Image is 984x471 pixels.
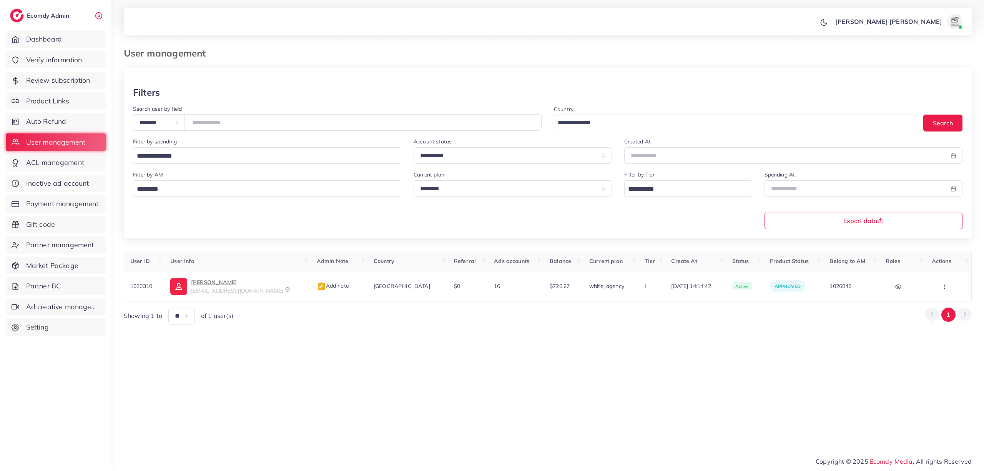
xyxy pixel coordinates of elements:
span: $0 [454,283,460,290]
span: [DATE] 14:14:42 [671,282,720,290]
a: [PERSON_NAME][EMAIL_ADDRESS][DOMAIN_NAME] [170,278,304,295]
input: Search for option [555,117,907,129]
span: white_agency [589,283,624,290]
label: Filter by Tier [624,171,655,178]
span: 1026042 [829,283,851,290]
input: Search for option [134,150,391,162]
label: Spending At [765,171,795,178]
h3: Filters [133,87,160,98]
span: Add note [317,282,349,289]
span: Export data [843,218,884,224]
span: Review subscription [26,75,90,85]
button: Export data [765,213,963,229]
a: Partner management [6,236,106,254]
div: Search for option [133,147,401,164]
span: Inactive ad account [26,178,89,188]
button: Go to page 1 [941,308,956,322]
span: Market Package [26,261,78,271]
span: approved [775,283,801,289]
span: Admin Note [317,258,349,265]
span: Gift code [26,220,55,230]
img: logo [10,9,24,22]
div: Search for option [554,115,917,130]
span: 1030310 [130,283,152,290]
span: User ID [130,258,150,265]
span: Product Links [26,96,69,106]
span: Referral [454,258,476,265]
a: Review subscription [6,72,106,89]
label: Search user by field [133,105,182,113]
a: Partner BC [6,277,106,295]
span: Balance [550,258,571,265]
span: Auto Refund [26,117,66,126]
span: Create At [671,258,697,265]
span: Setting [26,322,49,332]
p: [PERSON_NAME] [191,278,283,287]
label: Country [554,105,573,113]
ul: Pagination [925,308,972,322]
span: I [645,283,646,290]
a: Product Links [6,92,106,110]
span: Actions [932,258,951,265]
a: Inactive ad account [6,175,106,192]
input: Search for option [625,183,742,195]
a: Setting [6,318,106,336]
div: Search for option [624,180,752,197]
img: ic-user-info.36bf1079.svg [170,278,187,295]
span: Partner management [26,240,94,250]
div: Search for option [133,180,401,197]
span: Roles [886,258,900,265]
a: [PERSON_NAME] [PERSON_NAME]avatar [831,14,966,29]
span: [EMAIL_ADDRESS][DOMAIN_NAME] [191,287,283,294]
label: Filter by spending [133,138,177,145]
span: [GEOGRAPHIC_DATA] [374,283,430,290]
span: Ads accounts [494,258,529,265]
span: Status [732,258,749,265]
span: Country [374,258,394,265]
h3: User management [124,48,212,59]
a: Ad creative management [6,298,106,316]
span: Copyright © 2025 [816,457,972,466]
span: Product Status [770,258,809,265]
a: Ecomdy Media [870,458,913,465]
img: 9CAL8B2pu8EFxCJHYAAAAldEVYdGRhdGU6Y3JlYXRlADIwMjItMTItMDlUMDQ6NTg6MzkrMDA6MDBXSlgLAAAAJXRFWHRkYXR... [285,287,290,292]
span: Partner BC [26,281,61,291]
a: Auto Refund [6,113,106,130]
span: Showing 1 to [124,311,162,320]
h2: Ecomdy Admin [27,12,71,19]
label: Account status [414,138,452,145]
p: [PERSON_NAME] [PERSON_NAME] [835,17,942,26]
a: Market Package [6,257,106,275]
input: Search for option [134,183,391,195]
img: avatar [947,14,962,29]
span: , All rights Reserved [913,457,972,466]
a: Dashboard [6,30,106,48]
a: ACL management [6,154,106,171]
span: User management [26,137,85,147]
a: Gift code [6,216,106,233]
img: admin_note.cdd0b510.svg [317,282,326,291]
span: Belong to AM [829,258,865,265]
button: Search [923,115,962,131]
span: 16 [494,283,500,290]
span: Dashboard [26,34,62,44]
a: User management [6,133,106,151]
span: ACL management [26,158,84,168]
span: Current plan [589,258,623,265]
span: User info [170,258,194,265]
span: Ad creative management [26,302,100,312]
span: Verify information [26,55,82,65]
span: $726.27 [550,283,570,290]
span: of 1 user(s) [201,311,233,320]
a: Payment management [6,195,106,213]
span: active [732,282,752,291]
span: Payment management [26,199,99,209]
span: Tier [645,258,655,265]
label: Current plan [414,171,444,178]
a: logoEcomdy Admin [10,9,71,22]
label: Created At [624,138,651,145]
a: Verify information [6,51,106,69]
label: Filter by AM [133,171,163,178]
